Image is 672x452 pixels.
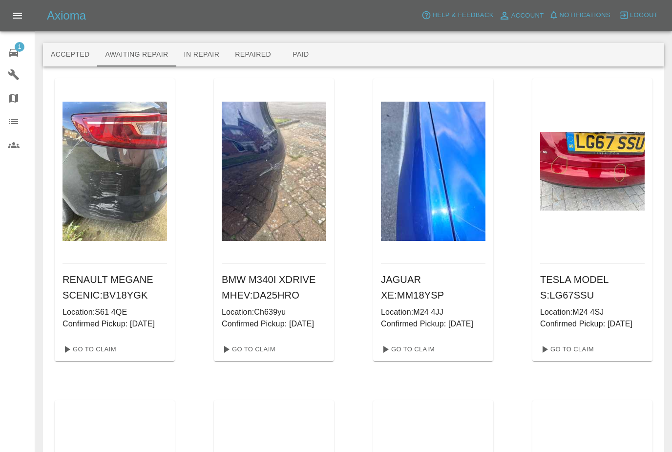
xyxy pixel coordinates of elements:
[279,43,323,66] button: Paid
[381,318,485,330] p: Confirmed Pickup: [DATE]
[432,10,493,21] span: Help & Feedback
[381,306,485,318] p: Location: M24 4JJ
[540,318,645,330] p: Confirmed Pickup: [DATE]
[59,342,119,357] a: Go To Claim
[511,10,544,22] span: Account
[222,318,326,330] p: Confirmed Pickup: [DATE]
[560,10,610,21] span: Notifications
[43,43,97,66] button: Accepted
[227,43,279,66] button: Repaired
[540,306,645,318] p: Location: M24 4SJ
[496,8,546,23] a: Account
[15,42,24,52] span: 1
[63,306,167,318] p: Location: S61 4QE
[540,272,645,303] h6: TESLA MODEL S : LG67SSU
[218,342,278,357] a: Go To Claim
[536,342,596,357] a: Go To Claim
[419,8,496,23] button: Help & Feedback
[222,272,326,303] h6: BMW M340I XDRIVE MHEV : DA25HRO
[546,8,613,23] button: Notifications
[381,272,485,303] h6: JAGUAR XE : MM18YSP
[176,43,228,66] button: In Repair
[97,43,176,66] button: Awaiting Repair
[63,272,167,303] h6: RENAULT MEGANE SCENIC : BV18YGK
[377,342,437,357] a: Go To Claim
[630,10,658,21] span: Logout
[6,4,29,27] button: Open drawer
[47,8,86,23] h5: Axioma
[222,306,326,318] p: Location: Ch639yu
[617,8,660,23] button: Logout
[63,318,167,330] p: Confirmed Pickup: [DATE]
